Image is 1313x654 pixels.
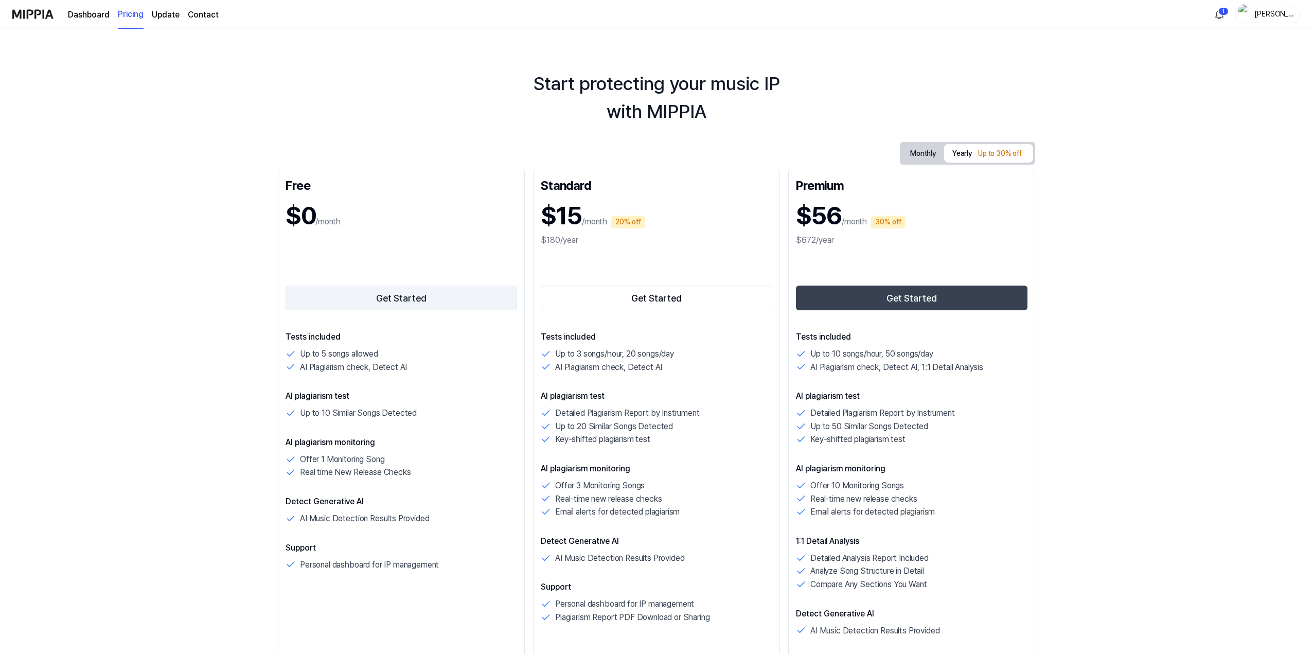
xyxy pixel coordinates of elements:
p: AI plagiarism monitoring [796,463,1027,475]
img: 알림 [1213,8,1226,21]
a: Pricing [118,1,144,29]
div: 30% off [871,216,906,228]
p: AI plagiarism monitoring [541,463,772,475]
div: Standard [541,176,772,193]
p: AI Plagiarism check, Detect AI [555,361,662,374]
button: Monthly [902,144,944,163]
p: Up to 10 Similar Songs Detected [300,406,417,420]
p: Up to 50 Similar Songs Detected [810,420,928,433]
p: AI Music Detection Results Provided [300,512,429,525]
div: $180/year [541,234,772,246]
p: Up to 5 songs allowed [300,347,378,361]
p: AI plagiarism test [796,390,1027,402]
p: Plagiarism Report PDF Download or Sharing [555,611,709,624]
p: Up to 20 Similar Songs Detected [555,420,673,433]
a: Dashboard [68,9,110,21]
h1: $15 [541,197,582,234]
div: [PERSON_NAME] [1254,8,1294,20]
button: Get Started [796,286,1027,310]
button: Get Started [541,286,772,310]
p: AI Music Detection Results Provided [555,552,684,565]
div: Free [286,176,517,193]
p: AI Plagiarism check, Detect AI [300,361,407,374]
p: Key-shifted plagiarism test [555,433,650,446]
p: Detect Generative AI [796,608,1027,620]
h1: $0 [286,197,315,234]
img: profile [1238,4,1251,25]
a: Get Started [796,284,1027,312]
p: Personal dashboard for IP management [555,597,694,611]
p: Personal dashboard for IP management [300,558,439,572]
p: Email alerts for detected plagiarism [810,505,935,519]
p: /month [842,216,867,228]
div: $672/year [796,234,1027,246]
p: AI plagiarism test [286,390,517,402]
p: Real time New Release Checks [300,466,411,479]
p: Key-shifted plagiarism test [810,433,906,446]
div: Up to 30% off [975,146,1025,162]
p: Tests included [541,331,772,343]
p: Support [541,581,772,593]
p: Tests included [796,331,1027,343]
a: Contact [188,9,219,21]
p: Real-time new release checks [810,492,917,506]
p: Analyze Song Structure in Detail [810,564,924,578]
p: AI plagiarism test [541,390,772,402]
p: Offer 10 Monitoring Songs [810,479,904,492]
p: Email alerts for detected plagiarism [555,505,680,519]
a: Get Started [286,284,517,312]
a: Get Started [541,284,772,312]
div: 1 [1218,7,1229,15]
a: Update [152,9,180,21]
p: Real-time new release checks [555,492,662,506]
p: Detect Generative AI [541,535,772,547]
p: Up to 10 songs/hour, 50 songs/day [810,347,933,361]
p: /month [582,216,607,228]
button: Yearly [944,144,1033,163]
p: Detailed Plagiarism Report by Instrument [555,406,700,420]
div: Premium [796,176,1027,193]
p: Offer 3 Monitoring Songs [555,479,645,492]
button: 알림1 [1211,6,1228,23]
h1: $56 [796,197,842,234]
p: Detailed Analysis Report Included [810,552,929,565]
p: Detect Generative AI [286,496,517,508]
p: Up to 3 songs/hour, 20 songs/day [555,347,674,361]
p: Offer 1 Monitoring Song [300,453,384,466]
p: Compare Any Sections You Want [810,578,927,591]
p: AI Plagiarism check, Detect AI, 1:1 Detail Analysis [810,361,983,374]
p: AI plagiarism monitoring [286,436,517,449]
div: 20% off [611,216,645,228]
button: Get Started [286,286,517,310]
p: 1:1 Detail Analysis [796,535,1027,547]
p: Tests included [286,331,517,343]
p: Support [286,542,517,554]
p: AI Music Detection Results Provided [810,624,939,638]
p: Detailed Plagiarism Report by Instrument [810,406,955,420]
p: /month [315,216,341,228]
button: profile[PERSON_NAME] [1235,6,1301,23]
